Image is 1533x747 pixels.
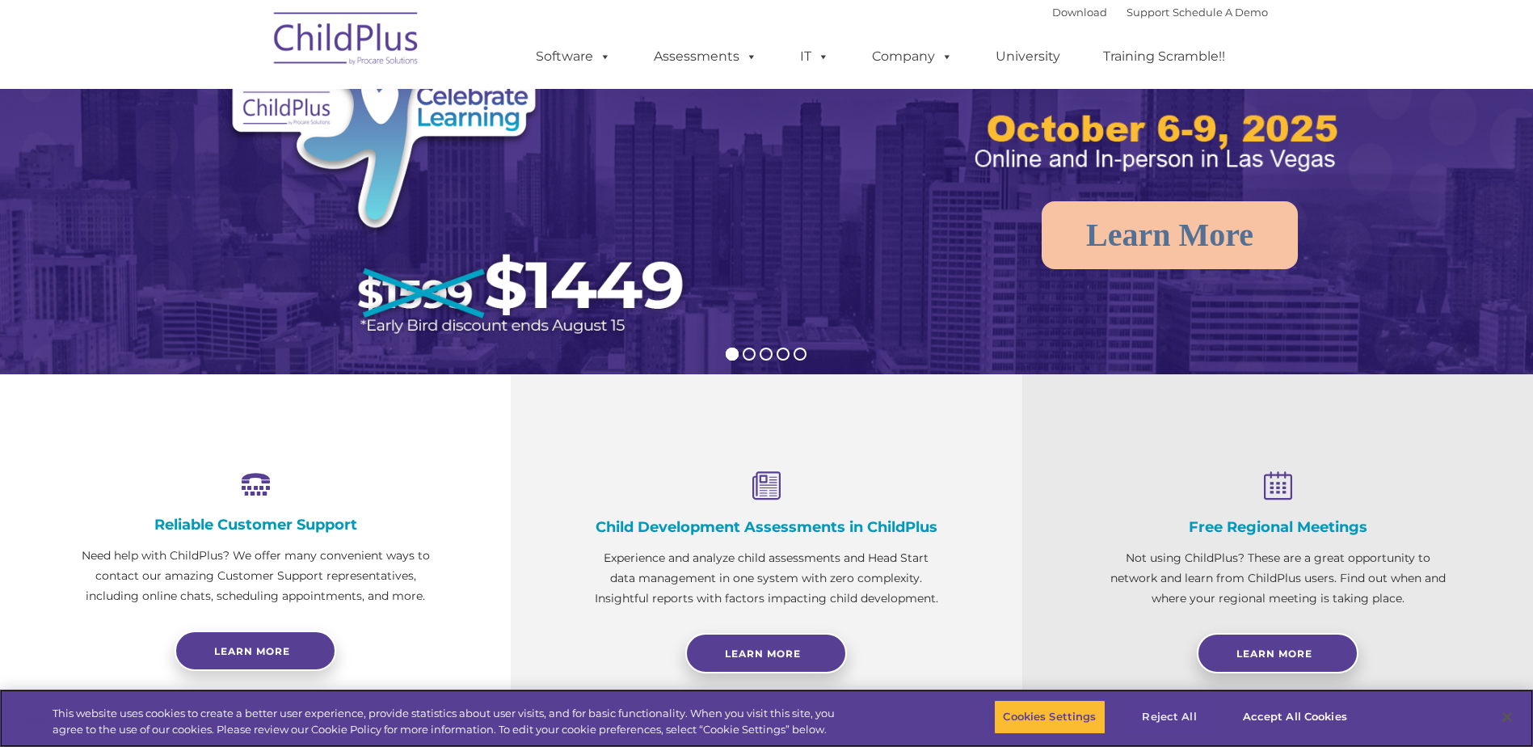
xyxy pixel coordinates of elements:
a: Learn More [685,633,847,673]
p: Not using ChildPlus? These are a great opportunity to network and learn from ChildPlus users. Fin... [1103,548,1452,609]
a: IT [784,40,845,73]
h4: Free Regional Meetings [1103,518,1452,536]
span: Phone number [225,173,293,185]
button: Close [1489,699,1525,735]
span: Learn more [214,645,290,657]
a: Schedule A Demo [1173,6,1268,19]
a: Learn more [175,631,336,671]
button: Cookies Settings [994,700,1105,734]
button: Reject All [1119,700,1220,734]
span: Learn More [725,648,801,660]
p: Need help with ChildPlus? We offer many convenient ways to contact our amazing Customer Support r... [81,546,430,606]
a: Software [520,40,627,73]
button: Accept All Cookies [1234,700,1356,734]
font: | [1052,6,1268,19]
h4: Child Development Assessments in ChildPlus [592,518,941,536]
a: Support [1127,6,1169,19]
span: Last name [225,107,274,119]
a: Company [856,40,969,73]
img: ChildPlus by Procare Solutions [266,1,427,82]
span: Learn More [1236,648,1312,660]
h4: Reliable Customer Support [81,516,430,534]
p: Experience and analyze child assessments and Head Start data management in one system with zero c... [592,548,941,609]
a: Learn More [1197,633,1358,673]
a: Learn More [1042,201,1298,269]
a: Training Scramble!! [1087,40,1241,73]
a: Download [1052,6,1107,19]
div: This website uses cookies to create a better user experience, provide statistics about user visit... [53,706,843,737]
a: University [979,40,1076,73]
a: Assessments [638,40,773,73]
